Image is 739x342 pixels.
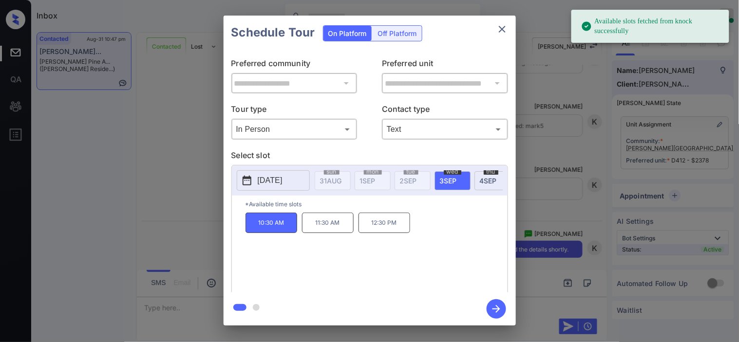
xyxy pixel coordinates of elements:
[246,196,508,213] p: *Available time slots
[474,171,511,190] div: date-select
[234,121,355,137] div: In Person
[581,13,721,40] div: Available slots fetched from knock successfully
[237,170,310,191] button: [DATE]
[382,57,508,73] p: Preferred unit
[231,103,358,119] p: Tour type
[481,296,512,322] button: btn-next
[302,213,354,233] p: 11:30 AM
[359,213,410,233] p: 12:30 PM
[224,16,323,50] h2: Schedule Tour
[484,169,498,175] span: thu
[246,213,297,233] p: 10:30 AM
[435,171,471,190] div: date-select
[231,149,508,165] p: Select slot
[493,19,512,39] button: close
[373,26,422,41] div: Off Platform
[440,177,457,185] span: 3 SEP
[382,103,508,119] p: Contact type
[480,177,497,185] span: 4 SEP
[258,175,283,186] p: [DATE]
[444,169,461,175] span: wed
[231,57,358,73] p: Preferred community
[323,26,372,41] div: On Platform
[384,121,506,137] div: Text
